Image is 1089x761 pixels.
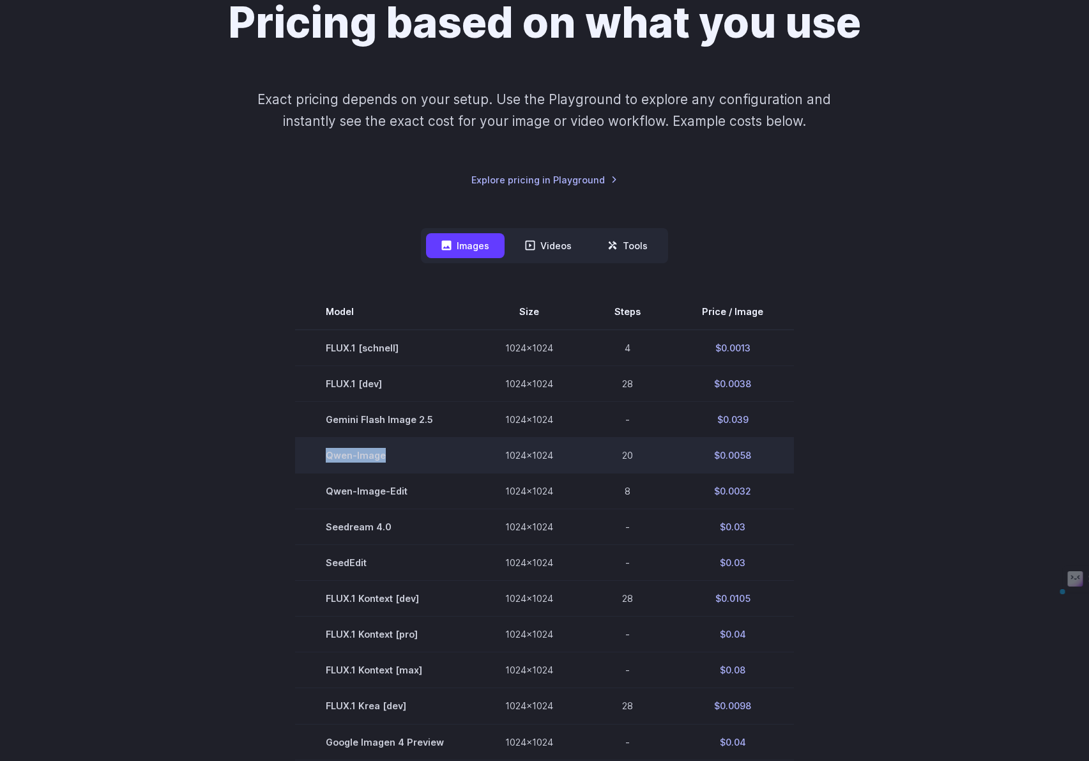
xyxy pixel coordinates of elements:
td: SeedEdit [295,545,475,581]
td: 1024x1024 [475,617,584,652]
td: 1024x1024 [475,402,584,438]
td: 1024x1024 [475,688,584,724]
td: $0.039 [671,402,794,438]
td: FLUX.1 Kontext [dev] [295,581,475,617]
td: 1024x1024 [475,473,584,509]
button: Images [426,233,505,258]
td: $0.03 [671,545,794,581]
td: 1024x1024 [475,330,584,366]
td: 28 [584,581,671,617]
td: - [584,724,671,760]
td: $0.0058 [671,438,794,473]
td: Seedream 4.0 [295,509,475,545]
td: - [584,652,671,688]
td: FLUX.1 Kontext [max] [295,652,475,688]
td: FLUX.1 Krea [dev] [295,688,475,724]
td: 4 [584,330,671,366]
td: 8 [584,473,671,509]
td: 28 [584,688,671,724]
td: $0.0105 [671,581,794,617]
td: $0.0013 [671,330,794,366]
td: - [584,545,671,581]
button: Videos [510,233,587,258]
th: Model [295,294,475,330]
td: - [584,402,671,438]
td: Google Imagen 4 Preview [295,724,475,760]
td: $0.0038 [671,366,794,402]
td: 1024x1024 [475,545,584,581]
td: 20 [584,438,671,473]
td: $0.08 [671,652,794,688]
button: Tools [592,233,663,258]
td: 1024x1024 [475,509,584,545]
td: $0.04 [671,724,794,760]
th: Size [475,294,584,330]
td: 1024x1024 [475,581,584,617]
td: FLUX.1 Kontext [pro] [295,617,475,652]
td: $0.0032 [671,473,794,509]
a: Explore pricing in Playground [471,173,618,187]
td: 1024x1024 [475,366,584,402]
td: 1024x1024 [475,724,584,760]
td: 28 [584,366,671,402]
td: $0.0098 [671,688,794,724]
td: $0.04 [671,617,794,652]
td: Qwen-Image [295,438,475,473]
td: Qwen-Image-Edit [295,473,475,509]
td: $0.03 [671,509,794,545]
td: FLUX.1 [schnell] [295,330,475,366]
td: - [584,617,671,652]
td: FLUX.1 [dev] [295,366,475,402]
th: Steps [584,294,671,330]
td: 1024x1024 [475,652,584,688]
td: 1024x1024 [475,438,584,473]
td: - [584,509,671,545]
p: Exact pricing depends on your setup. Use the Playground to explore any configuration and instantl... [233,89,855,132]
span: Gemini Flash Image 2.5 [326,412,444,427]
th: Price / Image [671,294,794,330]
